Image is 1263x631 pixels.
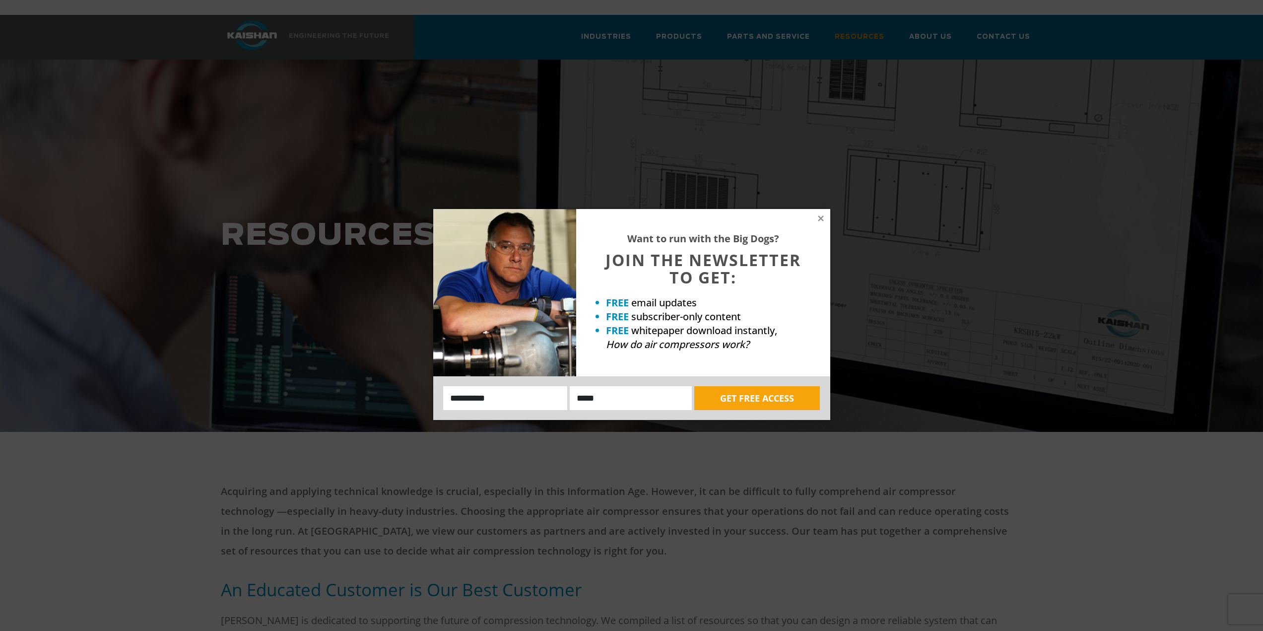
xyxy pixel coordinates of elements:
strong: FREE [606,310,629,323]
span: JOIN THE NEWSLETTER TO GET: [605,249,801,288]
em: How do air compressors work? [606,338,749,351]
span: email updates [631,296,697,309]
input: Name: [443,386,568,410]
span: whitepaper download instantly, [631,324,777,337]
button: GET FREE ACCESS [694,386,820,410]
span: subscriber-only content [631,310,741,323]
input: Email [570,386,692,410]
strong: FREE [606,296,629,309]
button: Close [816,214,825,223]
strong: Want to run with the Big Dogs? [627,232,779,245]
strong: FREE [606,324,629,337]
